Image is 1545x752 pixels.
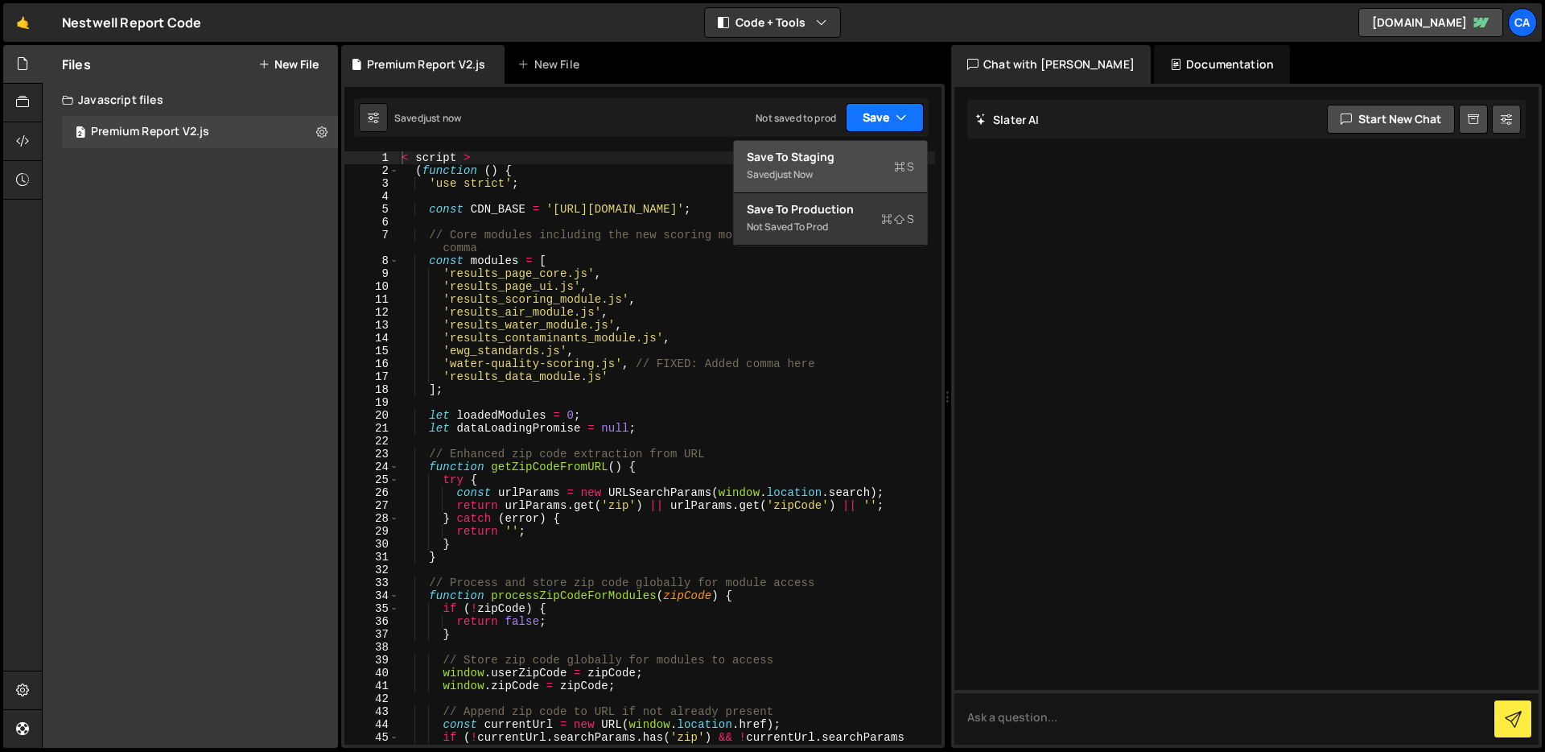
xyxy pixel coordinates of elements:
[1358,8,1503,37] a: [DOMAIN_NAME]
[747,217,914,237] div: Not saved to prod
[344,280,399,293] div: 10
[846,103,924,132] button: Save
[705,8,840,37] button: Code + Tools
[344,718,399,731] div: 44
[344,589,399,602] div: 34
[344,525,399,538] div: 29
[344,345,399,357] div: 15
[62,116,338,148] div: 17283/47907.js
[344,267,399,280] div: 9
[344,177,399,190] div: 3
[344,357,399,370] div: 16
[62,13,201,32] div: Nestwell Report Code
[344,332,399,345] div: 14
[344,229,399,254] div: 7
[344,628,399,641] div: 37
[344,409,399,422] div: 20
[91,125,209,139] div: Premium Report V2.js
[344,473,399,486] div: 25
[344,692,399,705] div: 42
[344,602,399,615] div: 35
[344,370,399,383] div: 17
[344,396,399,409] div: 19
[881,211,914,227] span: S
[951,45,1151,84] div: Chat with [PERSON_NAME]
[3,3,43,42] a: 🤙
[1327,105,1455,134] button: Start new chat
[344,551,399,564] div: 31
[344,435,399,448] div: 22
[344,680,399,692] div: 41
[344,705,399,718] div: 43
[344,615,399,628] div: 36
[344,448,399,461] div: 23
[775,167,813,181] div: just now
[344,151,399,164] div: 1
[747,165,914,184] div: Saved
[344,254,399,267] div: 8
[344,499,399,512] div: 27
[258,58,319,71] button: New File
[423,111,461,125] div: just now
[344,293,399,306] div: 11
[517,56,585,72] div: New File
[1508,8,1537,37] a: Ca
[344,667,399,680] div: 40
[344,190,399,203] div: 4
[344,319,399,332] div: 13
[344,203,399,216] div: 5
[367,56,485,72] div: Premium Report V2.js
[344,576,399,589] div: 33
[747,149,914,165] div: Save to Staging
[344,461,399,473] div: 24
[43,84,338,116] div: Javascript files
[344,538,399,551] div: 30
[747,201,914,217] div: Save to Production
[756,111,836,125] div: Not saved to prod
[344,512,399,525] div: 28
[394,111,461,125] div: Saved
[975,112,1040,127] h2: Slater AI
[344,654,399,667] div: 39
[344,216,399,229] div: 6
[734,141,927,193] button: Save to StagingS Savedjust now
[62,56,91,73] h2: Files
[1154,45,1290,84] div: Documentation
[76,127,85,140] span: 2
[734,193,927,246] button: Save to ProductionS Not saved to prod
[344,564,399,576] div: 32
[344,383,399,396] div: 18
[894,159,914,175] span: S
[344,164,399,177] div: 2
[344,641,399,654] div: 38
[344,422,399,435] div: 21
[344,486,399,499] div: 26
[344,306,399,319] div: 12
